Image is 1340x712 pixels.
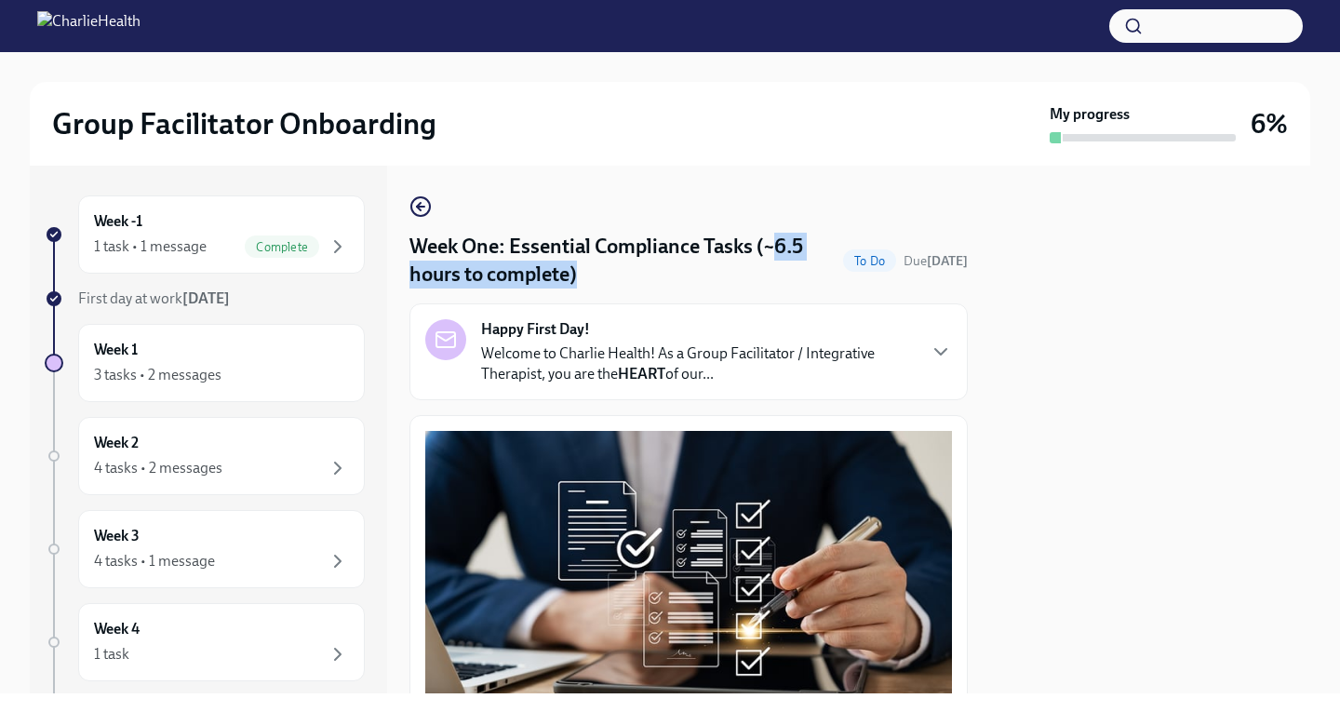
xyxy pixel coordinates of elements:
[245,240,319,254] span: Complete
[45,324,365,402] a: Week 13 tasks • 2 messages
[94,644,129,665] div: 1 task
[94,340,138,360] h6: Week 1
[94,551,215,571] div: 4 tasks • 1 message
[94,211,142,232] h6: Week -1
[927,253,968,269] strong: [DATE]
[409,233,836,289] h4: Week One: Essential Compliance Tasks (~6.5 hours to complete)
[618,365,665,383] strong: HEART
[904,252,968,270] span: September 29th, 2025 10:00
[78,289,230,307] span: First day at work
[94,619,140,639] h6: Week 4
[182,289,230,307] strong: [DATE]
[94,365,221,385] div: 3 tasks • 2 messages
[45,289,365,309] a: First day at work[DATE]
[425,431,952,705] button: Zoom image
[45,603,365,681] a: Week 41 task
[45,417,365,495] a: Week 24 tasks • 2 messages
[481,319,590,340] strong: Happy First Day!
[1251,107,1288,141] h3: 6%
[52,105,436,142] h2: Group Facilitator Onboarding
[94,458,222,478] div: 4 tasks • 2 messages
[45,510,365,588] a: Week 34 tasks • 1 message
[904,253,968,269] span: Due
[94,433,139,453] h6: Week 2
[481,343,915,384] p: Welcome to Charlie Health! As a Group Facilitator / Integrative Therapist, you are the of our...
[1050,104,1130,125] strong: My progress
[94,526,140,546] h6: Week 3
[94,236,207,257] div: 1 task • 1 message
[45,195,365,274] a: Week -11 task • 1 messageComplete
[37,11,141,41] img: CharlieHealth
[843,254,896,268] span: To Do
